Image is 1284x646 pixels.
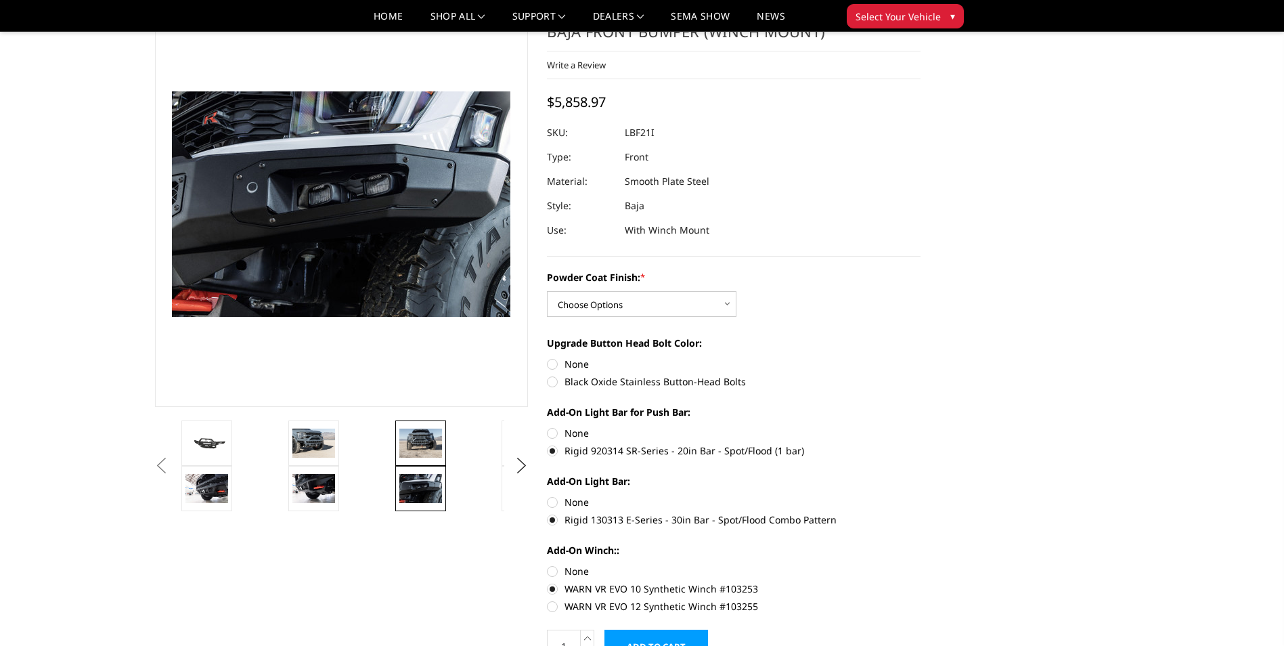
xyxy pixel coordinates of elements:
button: Previous [152,456,172,476]
label: WARN VR EVO 10 Synthetic Winch #103253 [547,582,921,596]
label: Add-On Winch:: [547,543,921,557]
img: 2021-2025 Ford Raptor - Freedom Series - Baja Front Bumper (winch mount) [399,474,442,502]
span: Select Your Vehicle [856,9,941,24]
label: None [547,495,921,509]
label: Rigid 130313 E-Series - 30in Bar - Spot/Flood Combo Pattern [547,513,921,527]
a: 2021-2025 Ford Raptor - Freedom Series - Baja Front Bumper (winch mount) [155,1,529,407]
dd: With Winch Mount [625,218,709,242]
dd: Baja [625,194,644,218]
label: None [547,357,921,371]
span: ▾ [950,9,955,23]
label: Black Oxide Stainless Button-Head Bolts [547,374,921,389]
label: Rigid 920314 SR-Series - 20in Bar - Spot/Flood (1 bar) [547,444,921,458]
dt: Style: [547,194,615,218]
img: 2021-2025 Ford Raptor - Freedom Series - Baja Front Bumper (winch mount) [292,474,335,502]
dd: Smooth Plate Steel [625,169,709,194]
a: News [757,12,784,31]
a: shop all [430,12,485,31]
label: Upgrade Button Head Bolt Color: [547,336,921,350]
img: 2021-2025 Ford Raptor - Freedom Series - Baja Front Bumper (winch mount) [185,474,228,502]
dt: SKU: [547,121,615,145]
dd: Front [625,145,648,169]
a: Dealers [593,12,644,31]
button: Next [511,456,531,476]
iframe: Chat Widget [1216,581,1284,646]
button: Select Your Vehicle [847,4,964,28]
dd: LBF21I [625,121,655,145]
img: 2021-2025 Ford Raptor - Freedom Series - Baja Front Bumper (winch mount) [185,433,228,453]
a: Support [512,12,566,31]
label: WARN VR EVO 12 Synthetic Winch #103255 [547,599,921,613]
dt: Type: [547,145,615,169]
img: 2021-2025 Ford Raptor - Freedom Series - Baja Front Bumper (winch mount) [399,429,442,457]
dt: Use: [547,218,615,242]
label: Add-On Light Bar for Push Bar: [547,405,921,419]
dt: Material: [547,169,615,194]
a: SEMA Show [671,12,730,31]
label: None [547,426,921,440]
label: Powder Coat Finish: [547,270,921,284]
img: 2021-2025 Ford Raptor - Freedom Series - Baja Front Bumper (winch mount) [292,429,335,457]
a: Write a Review [547,59,606,71]
span: $5,858.97 [547,93,606,111]
label: Add-On Light Bar: [547,474,921,488]
a: Home [374,12,403,31]
label: None [547,564,921,578]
